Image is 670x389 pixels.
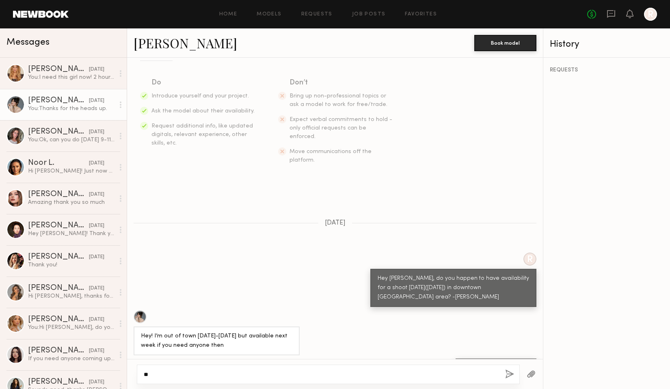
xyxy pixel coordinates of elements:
div: REQUESTS [550,67,664,73]
div: [PERSON_NAME] [28,190,89,199]
div: Hey [PERSON_NAME]! Thank you for reaching out, I’m interested! How long would the shoot be? And w... [28,230,115,238]
div: [PERSON_NAME] [28,65,89,73]
div: [DATE] [89,378,104,386]
div: Hi [PERSON_NAME]! Just now seeing this for some reason! Apologies for the delay. I’d love to work... [28,167,115,175]
span: Request additional info, like updated digitals, relevant experience, other skills, etc. [151,123,253,146]
div: [DATE] [89,316,104,324]
a: Home [219,12,238,17]
div: Amazing thank you so much [28,199,115,206]
div: Noor L. [28,159,89,167]
div: [DATE] [89,160,104,167]
div: You: Ok, can you do [DATE] 9-11ish? [28,136,115,144]
div: You: Thanks for the heads up. [28,105,115,112]
div: [DATE] [89,253,104,261]
div: Thank you! [28,261,115,269]
div: [PERSON_NAME] [28,253,89,261]
div: [DATE] [89,347,104,355]
div: [PERSON_NAME] [28,347,89,355]
div: [PERSON_NAME] [28,316,89,324]
a: Models [257,12,281,17]
a: R [644,8,657,21]
div: [PERSON_NAME] [28,97,89,105]
div: If you need anyone coming up I’m free these next few weeks! Any days really [28,355,115,363]
span: Bring up non-professional topics or ask a model to work for free/trade. [290,93,387,107]
div: You: I need this girl now! 2 hour shoot lets do it. [28,73,115,81]
div: [DATE] [89,285,104,292]
button: Book model [474,35,536,51]
span: Messages [6,38,50,47]
div: Hey! I’m out of town [DATE]-[DATE] but available next week if you need anyone then [141,332,292,350]
div: [PERSON_NAME] [28,284,89,292]
div: [DATE] [89,191,104,199]
div: [PERSON_NAME] [28,222,89,230]
div: [DATE] [89,66,104,73]
div: Hey [PERSON_NAME], do you happen to have availability for a shoot [DATE]([DATE]) in downtown [GEO... [378,274,529,302]
span: Ask the model about their availability. [151,108,255,114]
div: [PERSON_NAME] [28,378,89,386]
a: Book model [474,39,536,46]
span: Expect verbal commitments to hold - only official requests can be enforced. [290,117,392,139]
a: Favorites [405,12,437,17]
div: Hi [PERSON_NAME], thanks for reaching out! I’m available — could you please let me know what time... [28,292,115,300]
div: Do [151,77,255,89]
div: Don’t [290,77,393,89]
a: Job Posts [352,12,386,17]
div: [DATE] [89,97,104,105]
span: Move communications off the platform. [290,149,372,163]
a: [PERSON_NAME] [134,34,237,52]
div: [DATE] [89,222,104,230]
span: [DATE] [325,220,346,227]
div: [DATE] [89,128,104,136]
div: History [550,40,664,49]
div: [PERSON_NAME] [28,128,89,136]
a: Requests [301,12,333,17]
div: You: Hi [PERSON_NAME], do you have any 3 hour availability [DATE] or [DATE] for a indoor boutique... [28,324,115,331]
span: Introduce yourself and your project. [151,93,249,99]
